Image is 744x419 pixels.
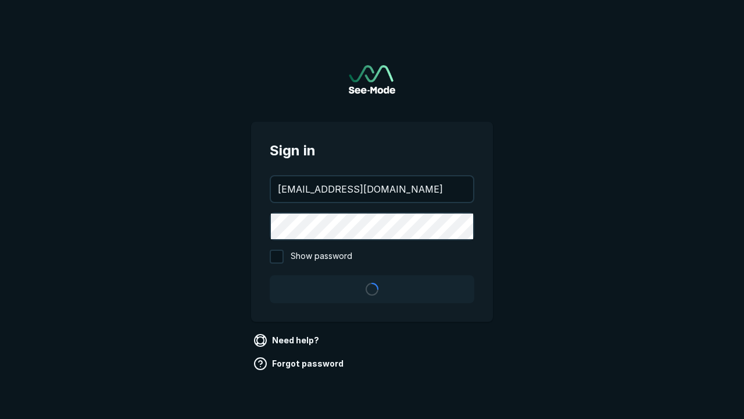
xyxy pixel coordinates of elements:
img: See-Mode Logo [349,65,395,94]
input: your@email.com [271,176,473,202]
a: Forgot password [251,354,348,373]
span: Show password [291,250,352,264]
a: Go to sign in [349,65,395,94]
a: Need help? [251,331,324,350]
span: Sign in [270,140,474,161]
